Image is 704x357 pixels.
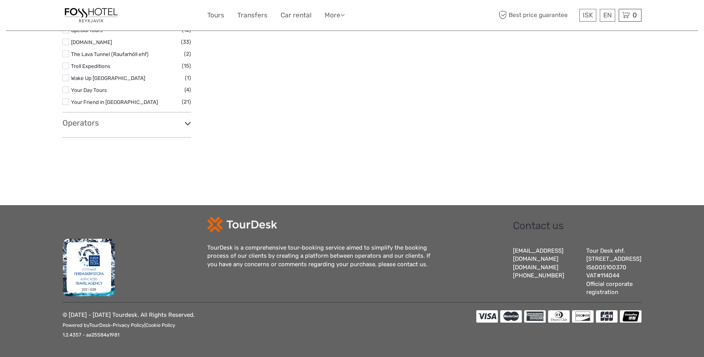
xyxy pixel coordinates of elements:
a: More [325,10,345,21]
small: 1.2.4357 - aa25584a1981 [63,332,119,338]
span: ISK [583,11,593,19]
div: EN [600,9,615,22]
p: We're away right now. Please check back later! [11,14,87,20]
span: (33) [181,37,191,46]
a: Car rental [281,10,311,21]
span: 0 [631,11,638,19]
span: Best price guarantee [497,9,577,22]
span: (1) [185,73,191,82]
img: td-logo-white.png [207,217,277,232]
img: fms.png [63,238,115,296]
span: (4) [184,85,191,94]
span: (21) [182,97,191,106]
a: Your Day Tours [71,87,107,93]
p: © [DATE] - [DATE] Tourdesk. All Rights Reserved. [63,310,195,340]
h2: Contact us [513,220,641,232]
div: TourDesk is a comprehensive tour-booking service aimed to simplify the booking process of our cli... [207,244,439,269]
a: Your Friend in [GEOGRAPHIC_DATA] [71,99,158,105]
a: The Lava Tunnel (Raufarhóll ehf) [71,51,149,57]
h3: Operators [63,118,191,127]
a: Cookie Policy [146,322,175,328]
img: 1357-20722262-a0dc-4fd2-8fc5-b62df901d176_logo_small.jpg [63,6,120,25]
small: Powered by - | [63,322,175,328]
div: [EMAIL_ADDRESS][DOMAIN_NAME] [PHONE_NUMBER] [513,247,579,297]
a: Troll Expeditions [71,63,110,69]
img: accepted cards [476,310,641,323]
a: Transfers [237,10,267,21]
a: TourDesk [89,322,110,328]
a: [DOMAIN_NAME] [71,39,112,45]
a: Privacy Policy [113,322,144,328]
a: Tours [207,10,224,21]
a: [DOMAIN_NAME] [513,264,558,271]
a: Wake Up [GEOGRAPHIC_DATA] [71,75,145,81]
a: Official corporate registration [586,280,633,296]
span: (2) [184,49,191,58]
button: Open LiveChat chat widget [89,12,98,21]
div: Tour Desk ehf. [STREET_ADDRESS] IS6005100370 VAT#114044 [586,247,641,297]
span: (15) [182,61,191,70]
